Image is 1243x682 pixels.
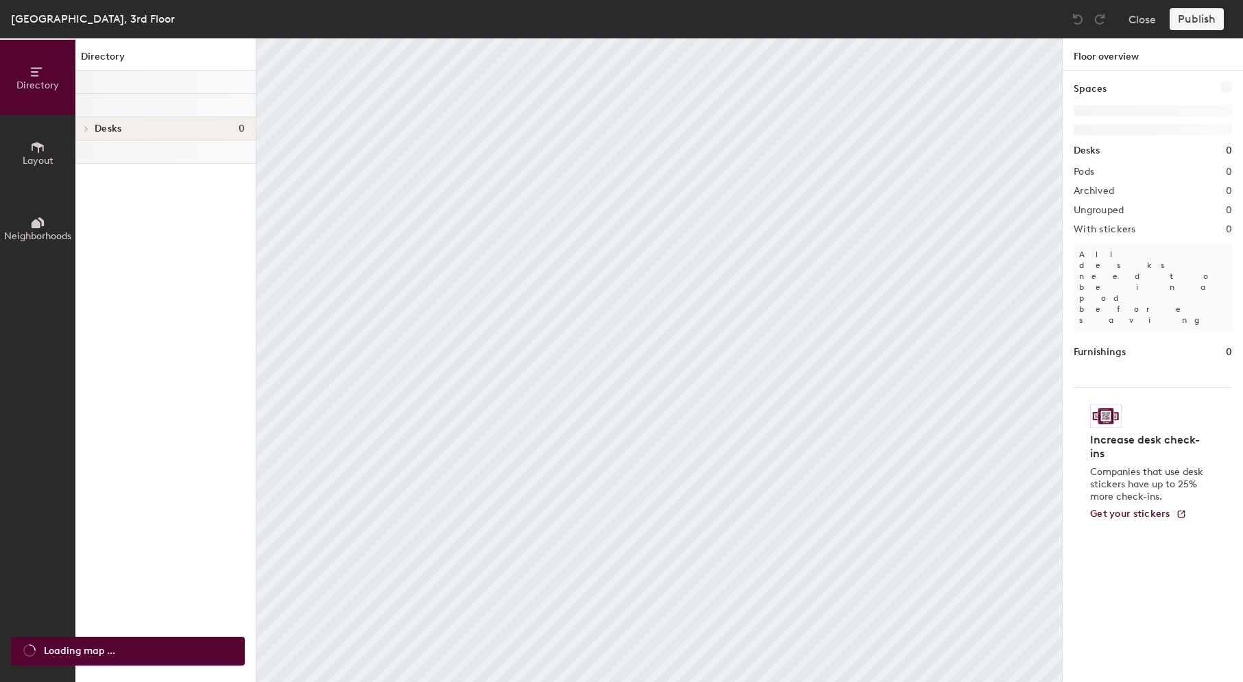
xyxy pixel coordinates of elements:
span: Neighborhoods [4,230,71,242]
h1: 0 [1226,345,1232,360]
p: All desks need to be in a pod before saving [1074,243,1232,331]
h2: 0 [1226,224,1232,235]
button: Close [1129,8,1156,30]
span: Loading map ... [44,644,115,659]
h1: Spaces [1074,82,1107,97]
span: Desks [95,123,121,134]
span: Directory [16,80,59,91]
canvas: Map [256,38,1062,682]
span: Layout [23,155,53,167]
h2: Archived [1074,186,1114,197]
h2: With stickers [1074,224,1136,235]
h2: 0 [1226,167,1232,178]
h1: 0 [1226,143,1232,158]
img: Sticker logo [1090,404,1122,428]
span: 0 [239,123,245,134]
a: Get your stickers [1090,509,1187,520]
img: Redo [1093,12,1107,26]
h4: Increase desk check-ins [1090,433,1207,461]
h2: 0 [1226,205,1232,216]
img: Undo [1071,12,1085,26]
h1: Directory [75,49,256,71]
h1: Desks [1074,143,1100,158]
h1: Floor overview [1063,38,1243,71]
h2: Pods [1074,167,1094,178]
span: Get your stickers [1090,508,1170,520]
h2: Ungrouped [1074,205,1124,216]
p: Companies that use desk stickers have up to 25% more check-ins. [1090,466,1207,503]
div: [GEOGRAPHIC_DATA], 3rd Floor [11,10,175,27]
h1: Furnishings [1074,345,1126,360]
h2: 0 [1226,186,1232,197]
